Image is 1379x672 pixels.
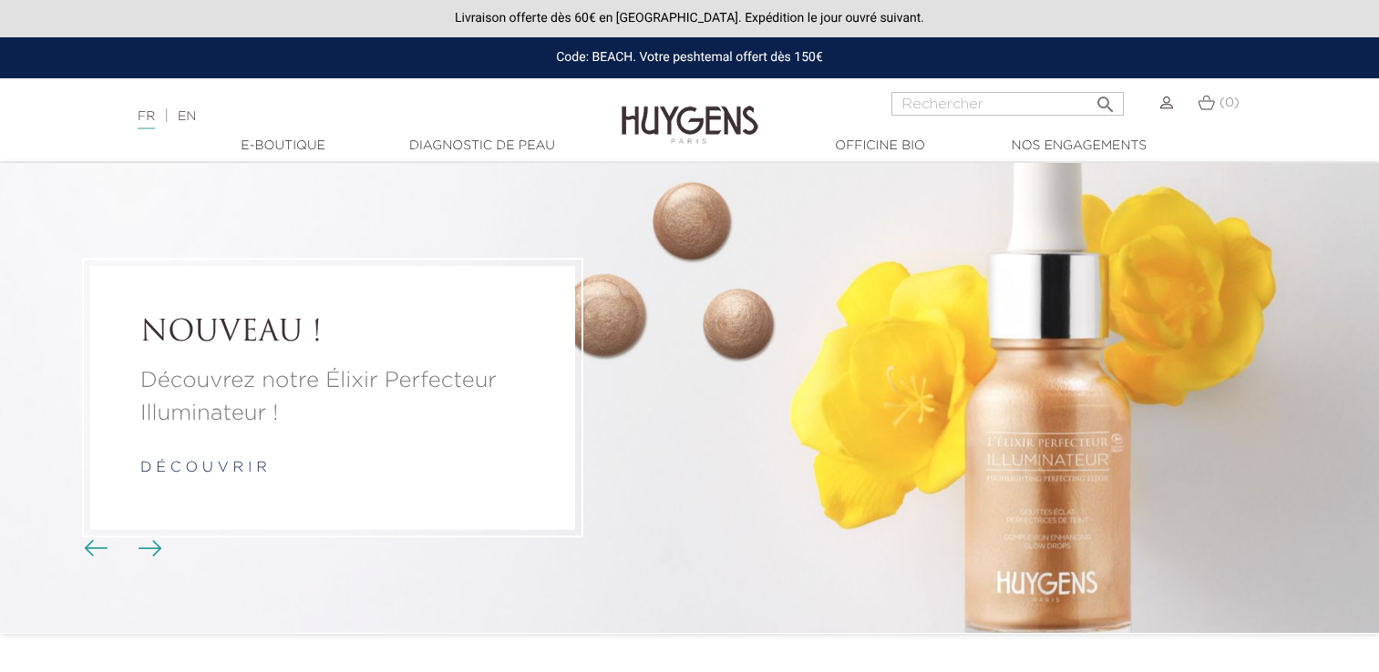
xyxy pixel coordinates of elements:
button:  [1089,87,1122,111]
span: (0) [1219,97,1240,109]
input: Rechercher [891,92,1124,116]
a: Nos engagements [988,137,1170,156]
a: NOUVEAU ! [140,317,525,351]
a: Découvrez notre Élixir Perfecteur Illuminateur ! [140,365,525,431]
a: Officine Bio [789,137,972,156]
a: EN [178,110,196,123]
img: Huygens [622,76,758,147]
a: d é c o u v r i r [140,462,267,476]
a: E-Boutique [192,137,375,156]
div: Boutons du carrousel [91,535,150,563]
div: | [129,106,561,127]
a: FR [138,110,155,129]
i:  [1095,88,1117,110]
a: Diagnostic de peau [391,137,573,156]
